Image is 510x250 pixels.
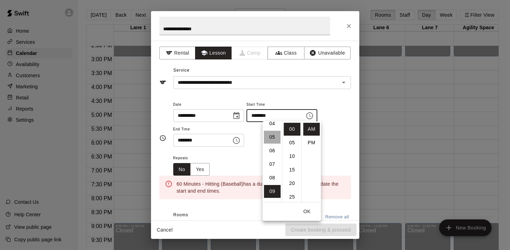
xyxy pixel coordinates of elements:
[159,135,166,142] svg: Timing
[159,79,166,86] svg: Service
[229,134,243,147] button: Choose time, selected time is 9:30 AM
[301,121,321,202] ul: Select meridiem
[264,117,281,130] li: 4 hours
[173,68,190,73] span: Service
[177,178,345,197] div: 60 Minutes - Hitting (Baseball) has a duration of 1 hour . Please update the start and end times.
[284,163,300,176] li: 15 minutes
[195,47,232,59] button: Lesson
[268,47,304,59] button: Class
[284,136,300,149] li: 5 minutes
[282,121,301,202] ul: Select minutes
[339,78,349,87] button: Open
[284,150,300,163] li: 10 minutes
[284,191,300,203] li: 25 minutes
[264,199,281,211] li: 10 hours
[303,109,317,123] button: Choose time, selected time is 9:00 AM
[296,205,318,218] button: OK
[284,123,300,136] li: 0 minutes
[173,125,244,134] span: End Time
[159,47,196,59] button: Rental
[264,144,281,157] li: 6 hours
[229,109,243,123] button: Choose date, selected date is Sep 23, 2025
[303,136,320,149] li: PM
[173,163,191,176] button: No
[190,163,210,176] button: Yes
[264,131,281,144] li: 5 hours
[173,212,188,217] span: Rooms
[173,154,216,163] span: Repeats
[324,212,351,223] button: Remove all
[264,158,281,171] li: 7 hours
[173,100,244,110] span: Date
[343,20,355,32] button: Close
[246,100,317,110] span: Start Time
[264,185,281,198] li: 9 hours
[232,47,268,59] span: Camps can only be created in the Services page
[154,224,176,236] button: Cancel
[262,121,282,202] ul: Select hours
[303,123,320,136] li: AM
[284,177,300,190] li: 20 minutes
[264,171,281,184] li: 8 hours
[304,47,351,59] button: Unavailable
[173,163,210,176] div: outlined button group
